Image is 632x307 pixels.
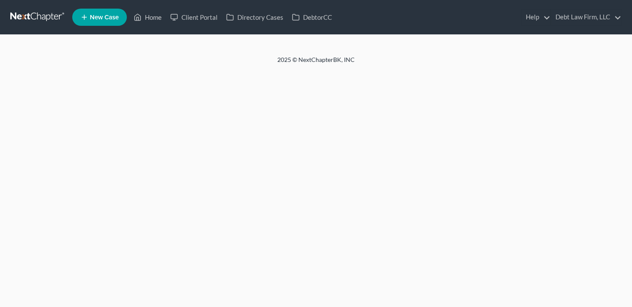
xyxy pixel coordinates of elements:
new-legal-case-button: New Case [72,9,127,26]
a: Client Portal [166,9,222,25]
div: 2025 © NextChapterBK, INC [71,55,561,71]
a: Directory Cases [222,9,288,25]
a: Help [522,9,550,25]
a: Debt Law Firm, LLC [551,9,621,25]
a: DebtorCC [288,9,336,25]
a: Home [129,9,166,25]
